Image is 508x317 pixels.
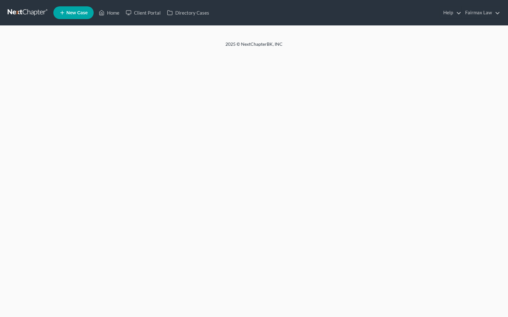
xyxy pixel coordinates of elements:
new-legal-case-button: New Case [53,6,94,19]
div: 2025 © NextChapterBK, INC [73,41,435,52]
a: Client Portal [123,7,164,18]
a: Directory Cases [164,7,212,18]
a: Fairmax Law [462,7,500,18]
a: Help [440,7,461,18]
a: Home [96,7,123,18]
